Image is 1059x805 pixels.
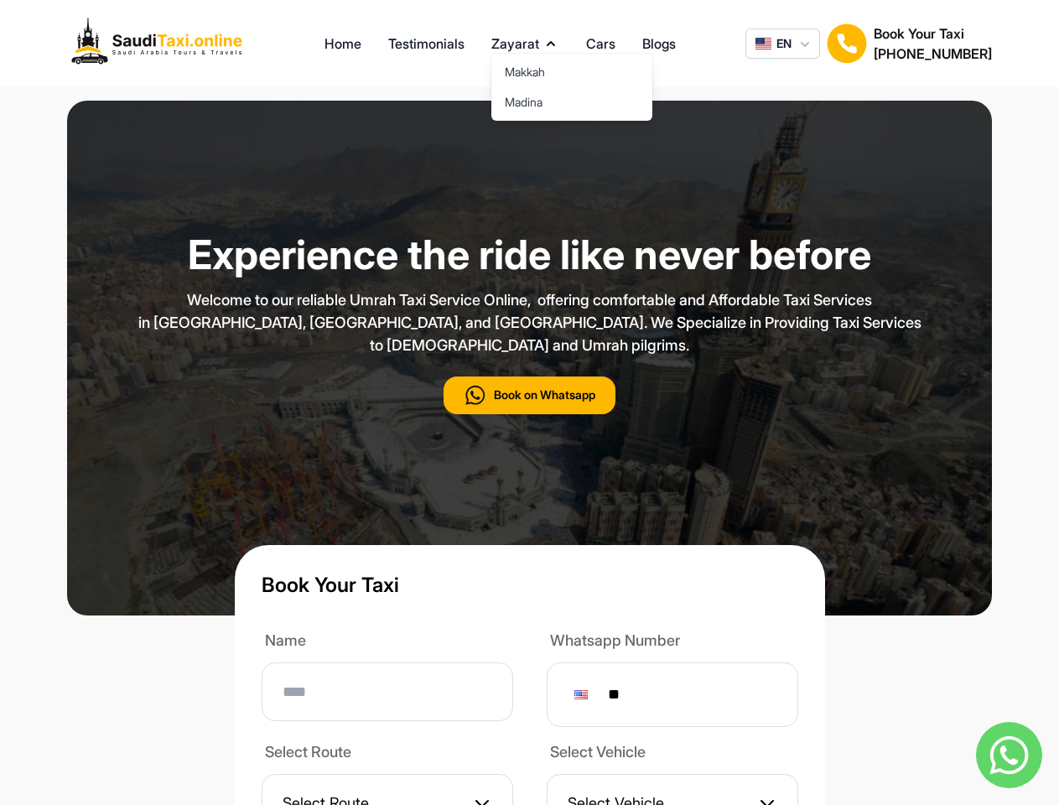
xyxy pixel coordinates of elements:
[745,29,820,59] button: EN
[491,87,652,117] a: Madina
[262,572,798,599] h1: Book Your Taxi
[491,34,559,54] button: Zayarat
[491,57,652,87] a: Makkah
[642,34,676,54] a: Blogs
[568,680,600,709] div: United States: + 1
[827,23,867,64] img: Book Your Taxi
[547,629,798,656] label: Whatsapp Number
[547,740,798,767] label: Select Vehicle
[874,23,992,64] div: Book Your Taxi
[388,34,465,54] a: Testimonials
[874,23,992,44] h1: Book Your Taxi
[776,35,792,52] span: EN
[976,722,1042,788] img: whatsapp
[67,13,255,74] img: Logo
[262,629,513,656] label: Name
[111,288,949,356] p: Welcome to our reliable Umrah Taxi Service Online, offering comfortable and Affordable Taxi Servi...
[586,34,615,54] a: Cars
[444,377,615,414] button: Book on Whatsapp
[324,34,361,54] a: Home
[464,383,487,408] img: call
[111,235,949,275] h1: Experience the ride like never before
[874,44,992,64] h2: [PHONE_NUMBER]
[262,740,513,767] label: Select Route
